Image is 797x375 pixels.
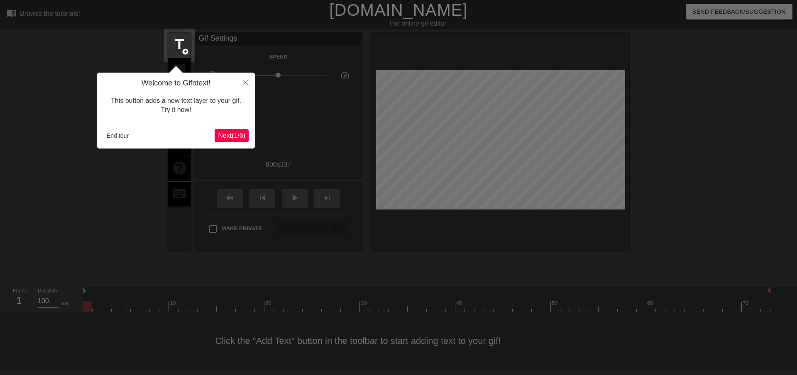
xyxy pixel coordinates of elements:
div: This button adds a new text layer to your gif. Try it now! [103,88,249,123]
h4: Welcome to Gifntext! [103,79,249,88]
button: Close [237,73,255,92]
button: End tour [103,129,132,142]
span: Next ( 1 / 6 ) [218,132,245,139]
button: Next [215,129,249,142]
